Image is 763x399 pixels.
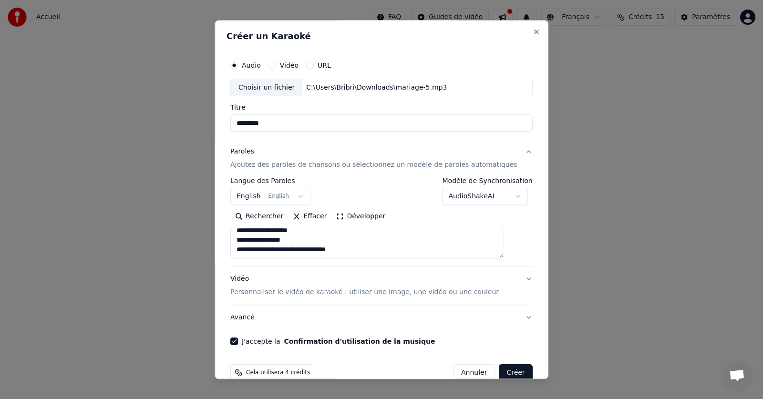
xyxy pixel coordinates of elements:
div: Paroles [230,147,254,157]
label: URL [318,62,331,69]
div: ParolesAjoutez des paroles de chansons ou sélectionnez un modèle de paroles automatiques [230,178,533,266]
label: Langue des Paroles [230,178,310,184]
button: Effacer [288,209,331,225]
button: Développer [332,209,391,225]
label: Modèle de Synchronisation [443,178,533,184]
button: Créer [499,365,533,382]
button: VidéoPersonnaliser le vidéo de karaoké : utiliser une image, une vidéo ou une couleur [230,267,533,305]
button: Rechercher [230,209,288,225]
button: ParolesAjoutez des paroles de chansons ou sélectionnez un modèle de paroles automatiques [230,140,533,178]
p: Personnaliser le vidéo de karaoké : utiliser une image, une vidéo ou une couleur [230,288,499,297]
p: Ajoutez des paroles de chansons ou sélectionnez un modèle de paroles automatiques [230,161,517,170]
div: Choisir un fichier [231,79,302,96]
button: Annuler [453,365,495,382]
label: J'accepte la [242,338,435,345]
div: C:\Users\Bribri\Downloads\mariage-5.mp3 [303,83,451,92]
span: Cela utilisera 4 crédits [246,369,310,377]
label: Audio [242,62,261,69]
div: Vidéo [230,275,499,297]
label: Titre [230,104,533,111]
h2: Créer un Karaoké [227,32,536,41]
button: Avancé [230,306,533,330]
label: Vidéo [280,62,299,69]
button: J'accepte la [284,338,435,345]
